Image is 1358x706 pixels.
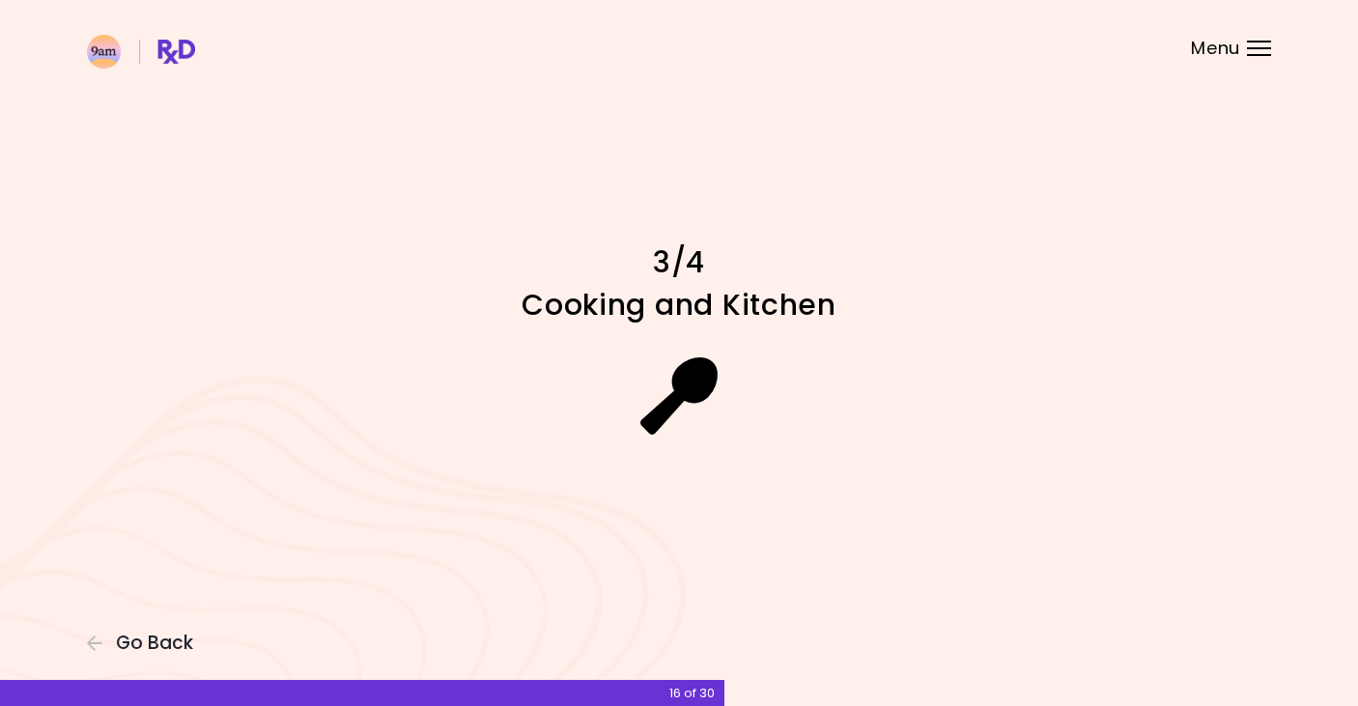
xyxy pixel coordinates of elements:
span: Go Back [116,633,193,654]
h1: 3/4 [341,243,1017,281]
img: RxDiet [87,35,195,69]
h1: Cooking and Kitchen [341,286,1017,324]
button: Go Back [87,633,203,654]
span: Menu [1191,40,1240,57]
